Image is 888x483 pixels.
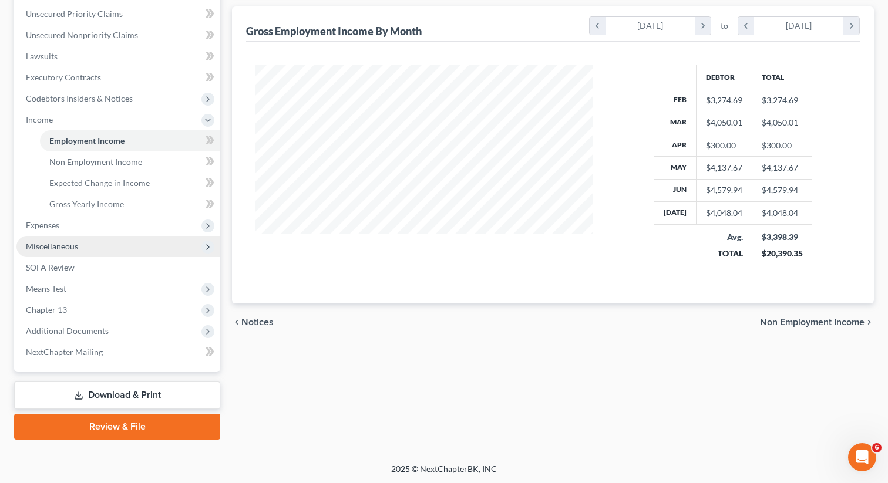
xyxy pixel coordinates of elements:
[241,318,274,327] span: Notices
[654,134,697,156] th: Apr
[14,381,220,409] a: Download & Print
[26,262,75,272] span: SOFA Review
[26,347,103,357] span: NextChapter Mailing
[706,94,742,106] div: $3,274.69
[26,93,133,103] span: Codebtors Insiders & Notices
[706,184,742,196] div: $4,579.94
[738,17,754,35] i: chevron_left
[706,162,742,174] div: $4,137.67
[14,414,220,440] a: Review & File
[654,202,697,224] th: [DATE]
[843,17,859,35] i: chevron_right
[26,114,53,124] span: Income
[752,112,812,134] td: $4,050.01
[26,283,66,293] span: Means Test
[40,194,220,215] a: Gross Yearly Income
[848,443,876,471] iframe: Intercom live chat
[762,248,803,259] div: $20,390.35
[232,318,274,327] button: chevron_left Notices
[16,4,220,25] a: Unsecured Priority Claims
[654,157,697,179] th: May
[590,17,606,35] i: chevron_left
[26,51,58,61] span: Lawsuits
[49,199,124,209] span: Gross Yearly Income
[654,112,697,134] th: Mar
[26,241,78,251] span: Miscellaneous
[872,443,882,452] span: 6
[752,157,812,179] td: $4,137.67
[752,89,812,112] td: $3,274.69
[752,65,812,89] th: Total
[16,46,220,67] a: Lawsuits
[26,9,123,19] span: Unsecured Priority Claims
[654,179,697,201] th: Jun
[26,30,138,40] span: Unsecured Nonpriority Claims
[706,207,742,219] div: $4,048.04
[606,17,695,35] div: [DATE]
[26,220,59,230] span: Expenses
[697,65,752,89] th: Debtor
[760,318,874,327] button: Non Employment Income chevron_right
[695,17,711,35] i: chevron_right
[654,89,697,112] th: Feb
[721,20,728,32] span: to
[49,178,150,188] span: Expected Change in Income
[16,25,220,46] a: Unsecured Nonpriority Claims
[40,151,220,173] a: Non Employment Income
[760,318,865,327] span: Non Employment Income
[706,248,743,259] div: TOTAL
[706,140,742,151] div: $300.00
[232,318,241,327] i: chevron_left
[865,318,874,327] i: chevron_right
[49,157,142,167] span: Non Employment Income
[706,231,743,243] div: Avg.
[752,179,812,201] td: $4,579.94
[26,305,67,315] span: Chapter 13
[762,231,803,243] div: $3,398.39
[706,117,742,129] div: $4,050.01
[16,67,220,88] a: Executory Contracts
[16,257,220,278] a: SOFA Review
[49,136,125,146] span: Employment Income
[40,173,220,194] a: Expected Change in Income
[752,134,812,156] td: $300.00
[246,24,422,38] div: Gross Employment Income By Month
[752,202,812,224] td: $4,048.04
[40,130,220,151] a: Employment Income
[754,17,844,35] div: [DATE]
[26,72,101,82] span: Executory Contracts
[26,326,109,336] span: Additional Documents
[16,342,220,363] a: NextChapter Mailing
